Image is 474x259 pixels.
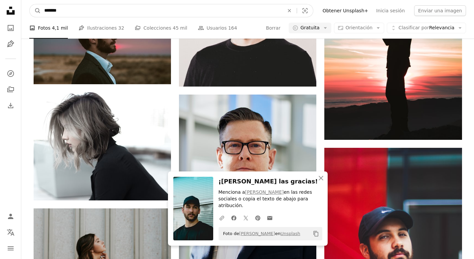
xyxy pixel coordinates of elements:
a: Foto de silueta de hombre sosteniendo cámara [324,51,462,57]
a: Inicio — Unsplash [4,4,17,19]
a: Colecciones [4,83,17,96]
a: [PERSON_NAME] [245,189,284,195]
a: Iniciar sesión / Registrarse [4,210,17,223]
span: 32 [118,24,124,32]
button: Borrar [282,4,297,17]
span: Relevancia [398,25,454,31]
a: hombre en traje formal negro con anteojos [34,42,171,48]
span: Gratuita [300,25,320,31]
a: Unsplash [280,231,300,236]
button: Gratuita [289,23,331,33]
span: 45 mil [173,24,187,32]
p: Menciona a en las redes sociales o copia el texto de abajo para atribución. [219,189,322,209]
a: Historial de descargas [4,99,17,112]
a: [PERSON_NAME] [239,231,275,236]
button: Copiar al portapapeles [310,228,322,239]
img: hombre en traje formal negro con anteojos [34,7,171,84]
button: Clasificar porRelevancia [387,23,466,33]
span: Foto de en [220,228,300,239]
a: Explorar [4,67,17,80]
span: Orientación [346,25,373,30]
button: Enviar una imagen [414,5,466,16]
span: 164 [228,24,237,32]
button: Borrar [265,23,281,33]
a: Comparte en Pinterest [252,211,264,224]
button: Menú [4,242,17,255]
a: mujer en top marrón de manga larga de pie junto a la pared [34,251,171,257]
a: Comparte en Twitter [240,211,252,224]
a: woman in black top [34,143,171,149]
button: Idioma [4,226,17,239]
a: fotografía de enfoque selectivo de hombre con sombrero de papá Nike [324,247,462,253]
h3: ¡[PERSON_NAME] las gracias! [219,177,322,186]
button: Búsqueda visual [297,4,313,17]
a: Usuarios 164 [198,17,237,39]
a: Ilustraciones [4,37,17,51]
img: woman in black top [34,92,171,201]
a: Comparte por correo electrónico [264,211,276,224]
button: Buscar en Unsplash [30,4,41,17]
button: Orientación [334,23,384,33]
a: Obtener Unsplash+ [319,5,372,16]
form: Encuentra imágenes en todo el sitio [29,4,313,17]
a: Colecciones 45 mil [135,17,187,39]
span: Clasificar por [398,25,429,30]
a: Fotos [4,21,17,35]
a: Inicia sesión [372,5,409,16]
a: Ilustraciones 32 [79,17,124,39]
a: Comparte en Facebook [228,211,240,224]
